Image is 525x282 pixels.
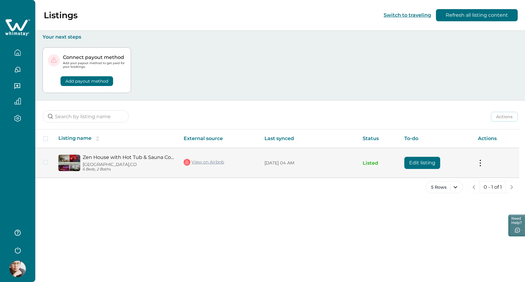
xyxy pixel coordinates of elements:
button: 0 - 1 of 1 [480,181,506,193]
button: previous page [468,181,480,193]
p: Add your payout method to get paid for your bookings. [63,61,126,69]
button: sorting [92,136,104,142]
p: 0 - 1 of 1 [484,184,502,190]
input: Search by listing name [43,110,129,122]
th: Listing name [54,129,179,148]
p: [GEOGRAPHIC_DATA], CO [83,162,174,167]
th: To-do [399,129,473,148]
th: External source [179,129,260,148]
button: next page [506,181,518,193]
p: Listed [363,160,395,166]
p: Listings [44,10,78,20]
button: Add payout method [60,76,113,86]
button: Refresh all listing content [436,9,518,21]
img: Whimstay Host [9,261,26,277]
th: Last synced [260,129,358,148]
th: Actions [473,129,519,148]
a: Zen House with Hot Tub & Sauna Cold Plunge [83,154,174,160]
button: Switch to traveling [384,12,431,18]
button: 5 Rows [426,181,463,193]
a: View on Airbnb [184,158,224,166]
p: [DATE] 04 AM [264,160,353,166]
p: 6 Beds, 2 Baths [83,167,174,172]
button: Actions [491,112,518,122]
p: Your next steps [43,34,518,40]
img: propertyImage_Zen House with Hot Tub & Sauna Cold Plunge [58,155,80,171]
th: Status [358,129,399,148]
p: Connect payout method [63,54,126,60]
button: Edit listing [404,157,440,169]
